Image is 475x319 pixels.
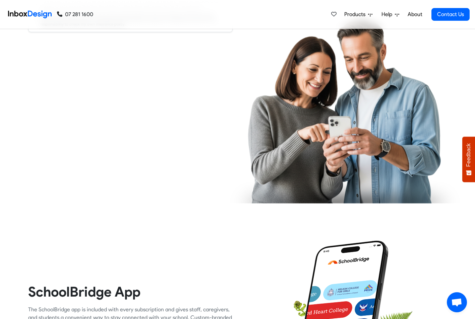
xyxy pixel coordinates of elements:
[230,18,460,203] img: parents_using_phone.png
[406,8,424,21] a: About
[344,10,368,18] span: Products
[431,8,470,21] a: Contact Us
[466,143,472,167] span: Feedback
[57,10,93,18] a: 07 281 1600
[28,283,233,300] heading: SchoolBridge App
[447,292,467,312] div: Open chat
[379,8,402,21] a: Help
[381,10,395,18] span: Help
[462,137,475,182] button: Feedback - Show survey
[342,8,375,21] a: Products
